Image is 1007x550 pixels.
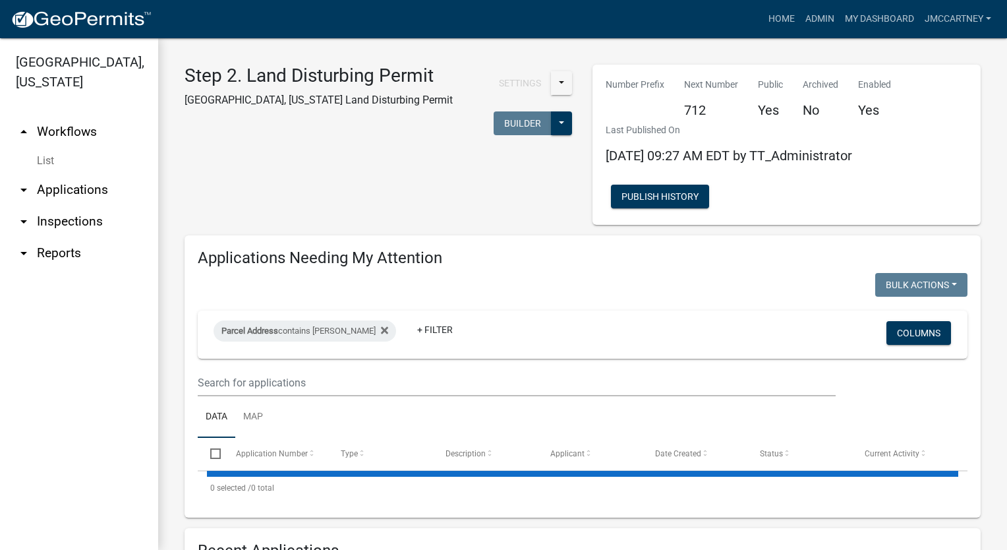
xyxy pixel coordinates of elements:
h5: Yes [758,102,783,118]
span: Applicant [550,449,585,458]
wm-modal-confirm: Workflow Publish History [611,193,709,203]
i: arrow_drop_down [16,182,32,198]
button: Columns [886,321,951,345]
datatable-header-cell: Current Activity [852,438,957,470]
datatable-header-cell: Type [328,438,432,470]
i: arrow_drop_up [16,124,32,140]
p: [GEOGRAPHIC_DATA], [US_STATE] Land Disturbing Permit [185,92,453,108]
datatable-header-cell: Status [747,438,852,470]
span: Description [446,449,486,458]
p: Enabled [858,78,891,92]
div: 0 total [198,472,967,504]
a: + Filter [407,318,463,342]
h5: Yes [858,102,891,118]
datatable-header-cell: Date Created [643,438,747,470]
a: My Dashboard [840,7,919,32]
button: Settings [488,71,552,95]
button: Builder [494,111,552,135]
p: Archived [803,78,838,92]
span: Application Number [236,449,308,458]
a: Data [198,396,235,439]
span: Parcel Address [221,326,278,336]
datatable-header-cell: Select [198,438,223,470]
p: Last Published On [606,123,852,137]
a: Home [763,7,800,32]
h4: Applications Needing My Attention [198,249,967,268]
i: arrow_drop_down [16,245,32,261]
h5: No [803,102,838,118]
span: [DATE] 09:27 AM EDT by TT_Administrator [606,148,852,164]
p: Public [758,78,783,92]
input: Search for applications [198,369,836,396]
span: Status [760,449,783,458]
button: Bulk Actions [875,273,967,297]
a: Admin [800,7,840,32]
div: contains [PERSON_NAME] [214,321,396,342]
span: Date Created [655,449,701,458]
p: Next Number [684,78,738,92]
h3: Step 2. Land Disturbing Permit [185,65,453,87]
h5: 712 [684,102,738,118]
span: Current Activity [865,449,919,458]
span: 0 selected / [210,483,251,493]
i: arrow_drop_down [16,214,32,229]
datatable-header-cell: Applicant [538,438,643,470]
datatable-header-cell: Description [433,438,538,470]
a: Map [235,396,271,439]
p: Number Prefix [606,78,664,92]
a: jmccartney [919,7,996,32]
datatable-header-cell: Application Number [223,438,328,470]
span: Type [341,449,358,458]
button: Publish History [611,185,709,208]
